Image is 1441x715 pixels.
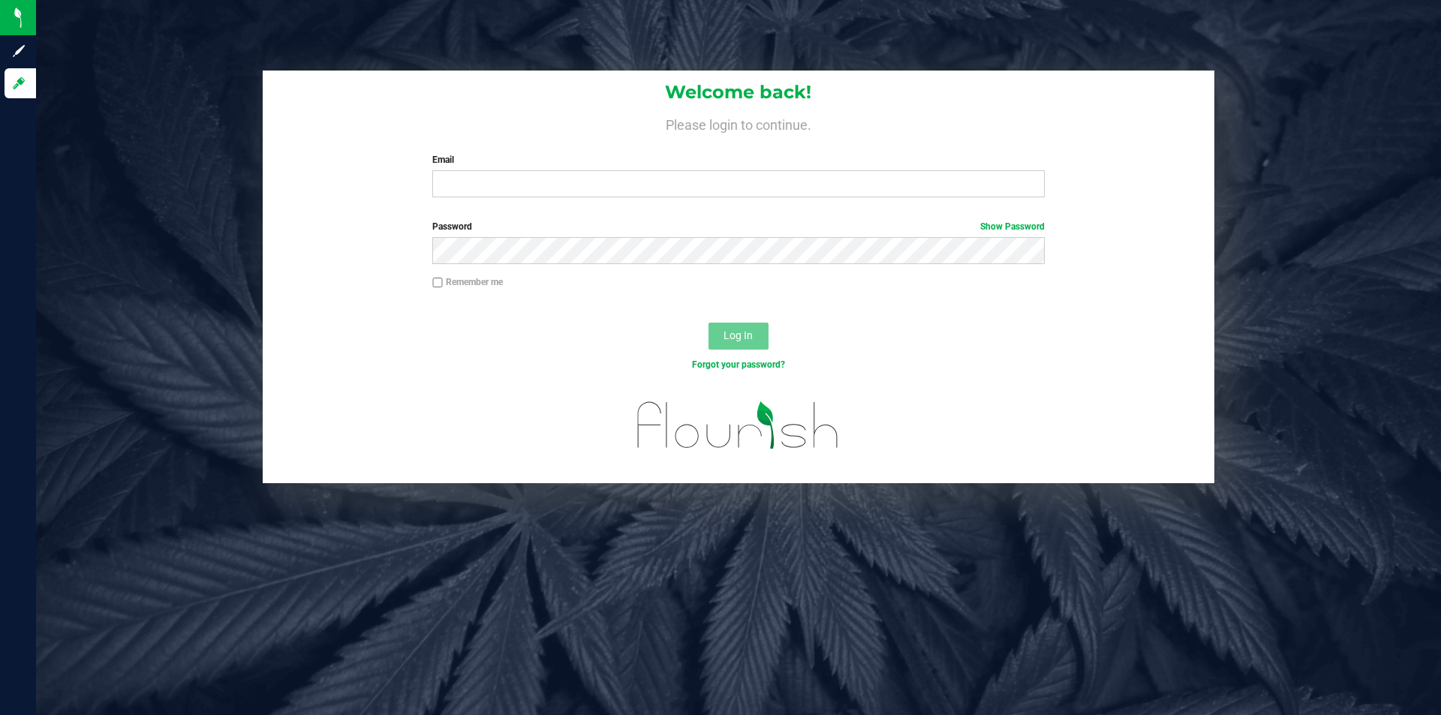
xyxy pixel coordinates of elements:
[692,359,785,370] a: Forgot your password?
[432,278,443,288] input: Remember me
[708,323,769,350] button: Log In
[11,76,26,91] inline-svg: Log in
[432,221,472,232] span: Password
[263,83,1214,102] h1: Welcome back!
[980,221,1045,232] a: Show Password
[432,275,503,289] label: Remember me
[432,153,1044,167] label: Email
[11,44,26,59] inline-svg: Sign up
[724,329,753,341] span: Log In
[619,387,857,464] img: flourish_logo.svg
[263,114,1214,132] h4: Please login to continue.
